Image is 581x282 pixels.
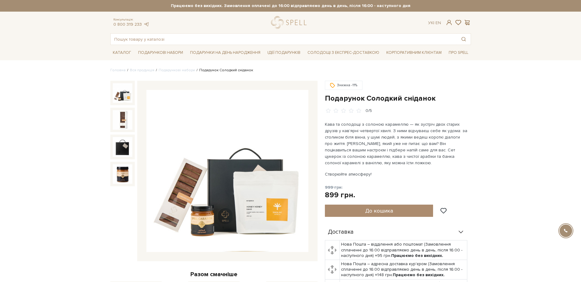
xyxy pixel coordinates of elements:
[110,3,471,9] strong: Працюємо без вихідних. Замовлення оплачені до 16:00 відправляємо день в день, після 16:00 - насту...
[457,34,471,45] button: Пошук товару у каталозі
[325,171,468,177] p: Створюйте атмосферу!
[113,83,132,103] img: Подарунок Солодкий сніданок
[146,90,308,252] img: Подарунок Солодкий сніданок
[271,16,309,29] a: logo
[195,68,253,73] li: Подарунок Солодкий сніданок
[436,20,441,25] a: En
[325,81,362,90] div: Знижка -11%
[159,68,195,72] a: Подарункові набори
[384,48,444,58] a: Корпоративним клієнтам
[110,68,126,72] a: Головна
[340,260,467,280] td: Нова Пошта – адресна доставка кур'єром (Замовлення сплаченні до 16:00 відправляємо день в день, п...
[136,48,186,58] a: Подарункові набори
[446,48,471,58] a: Про Spell
[143,22,149,27] a: telegram
[428,20,441,26] div: Ук
[305,47,382,58] a: Солодощі з експрес-доставкою
[113,164,132,184] img: Подарунок Солодкий сніданок
[433,20,434,25] span: |
[110,270,318,278] div: Разом смачніше
[111,34,457,45] input: Пошук товару у каталозі
[325,94,471,103] h1: Подарунок Солодкий сніданок
[110,48,134,58] a: Каталог
[113,110,132,130] img: Подарунок Солодкий сніданок
[340,240,467,260] td: Нова Пошта – відділення або поштомат (Замовлення сплаченні до 16:00 відправляємо день в день, піс...
[325,205,433,217] button: До кошика
[366,108,372,114] div: 0/5
[325,121,468,166] p: Кава та солодощі з солоною карамеллю — як зустріч двох старих друзів у кав’ярні четвертої хвилі. ...
[188,48,263,58] a: Подарунки на День народження
[325,190,355,200] div: 899 грн.
[113,18,149,22] span: Консультація:
[365,207,393,214] span: До кошика
[328,229,354,235] span: Доставка
[130,68,154,72] a: Вся продукція
[113,22,142,27] a: 0 800 319 233
[393,272,445,277] b: Працюємо без вихідних.
[391,253,443,258] b: Працюємо без вихідних.
[113,137,132,157] img: Подарунок Солодкий сніданок
[325,185,343,190] span: 999 грн.
[265,48,303,58] a: Ідеї подарунків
